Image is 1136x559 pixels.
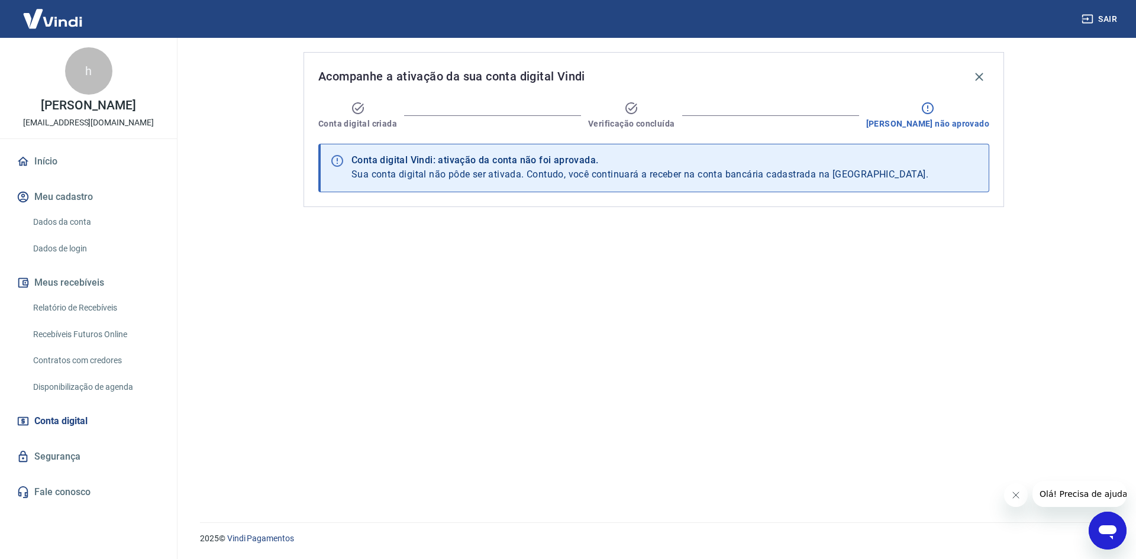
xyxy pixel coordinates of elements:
[28,322,163,347] a: Recebíveis Futuros Online
[14,1,91,37] img: Vindi
[14,479,163,505] a: Fale conosco
[227,534,294,543] a: Vindi Pagamentos
[1032,481,1127,507] iframe: Mensagem da empresa
[65,47,112,95] div: h
[866,118,989,130] span: [PERSON_NAME] não aprovado
[1079,8,1122,30] button: Sair
[14,148,163,175] a: Início
[318,118,397,130] span: Conta digital criada
[318,67,585,86] span: Acompanhe a ativação da sua conta digital Vindi
[14,270,163,296] button: Meus recebíveis
[28,348,163,373] a: Contratos com credores
[200,532,1108,545] p: 2025 ©
[14,184,163,210] button: Meu cadastro
[28,237,163,261] a: Dados de login
[1089,512,1127,550] iframe: Botão para abrir a janela de mensagens
[28,210,163,234] a: Dados da conta
[28,296,163,320] a: Relatório de Recebíveis
[28,375,163,399] a: Disponibilização de agenda
[34,413,88,429] span: Conta digital
[588,118,674,130] span: Verificação concluída
[41,99,135,112] p: [PERSON_NAME]
[14,444,163,470] a: Segurança
[1004,483,1028,507] iframe: Fechar mensagem
[23,117,154,129] p: [EMAIL_ADDRESS][DOMAIN_NAME]
[351,153,928,167] div: Conta digital Vindi: ativação da conta não foi aprovada.
[351,169,928,180] span: Sua conta digital não pôde ser ativada. Contudo, você continuará a receber na conta bancária cada...
[14,408,163,434] a: Conta digital
[7,8,99,18] span: Olá! Precisa de ajuda?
